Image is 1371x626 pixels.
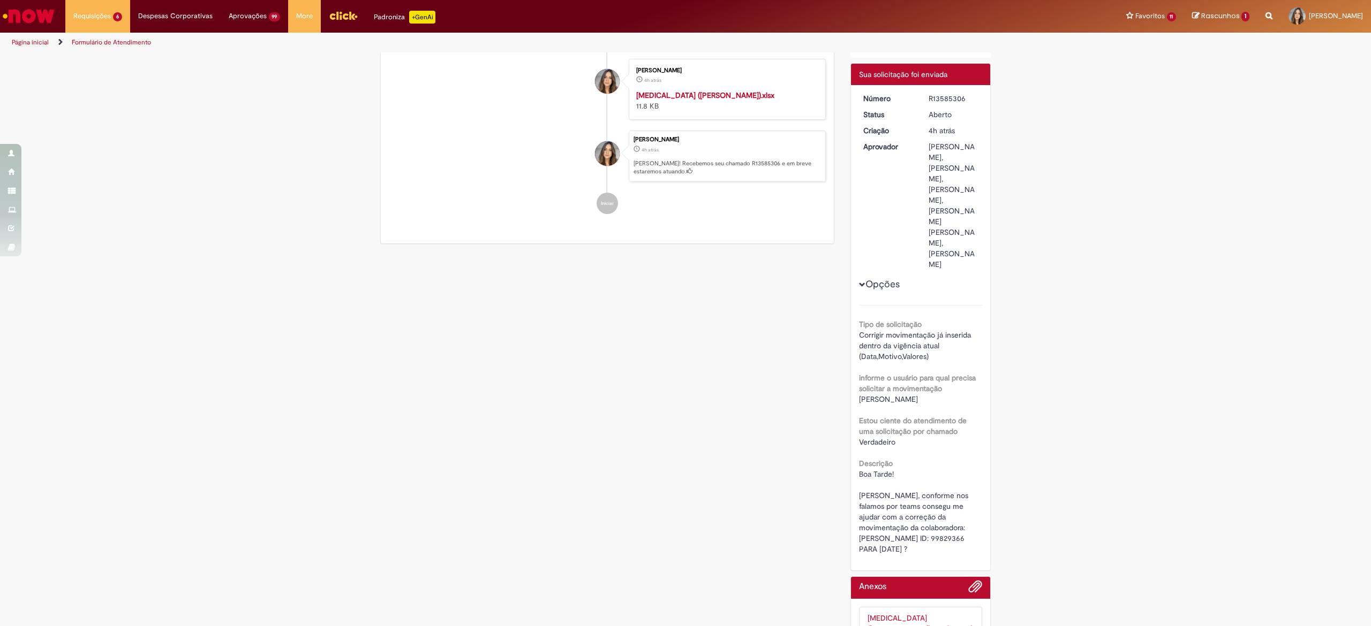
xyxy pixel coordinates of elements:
[855,93,921,104] dt: Número
[859,469,970,554] span: Boa Tarde! [PERSON_NAME], conforme nos falamos por teams consegu me ajudar com a correção da movi...
[642,147,659,153] time: 01/10/2025 11:11:52
[389,48,826,225] ul: Histórico de tíquete
[859,416,967,436] b: Estou ciente do atendimento de uma solicitação por chamado
[929,126,955,135] time: 01/10/2025 11:11:52
[855,125,921,136] dt: Criação
[329,7,358,24] img: click_logo_yellow_360x200.png
[595,141,620,166] div: Cynthia Martins De Melo Silva
[636,90,815,111] div: 11.8 KB
[634,159,820,176] p: [PERSON_NAME]! Recebemos seu chamado R13585306 e em breve estaremos atuando.
[229,11,267,21] span: Aprovações
[859,459,893,468] b: Descrição
[859,394,918,404] span: [PERSON_NAME]
[8,33,906,52] ul: Trilhas de página
[409,11,435,24] p: +GenAi
[595,69,620,94] div: Cynthia Martins De Melo Silva
[859,330,973,361] span: Corrigir movimentação já inserida dentro da vigência atual (Data,Motivo,Valores)
[929,93,978,104] div: R13585306
[968,579,982,599] button: Adicionar anexos
[389,131,826,182] li: Cynthia Martins De Melo Silva
[859,319,922,329] b: Tipo de solicitação
[929,141,978,270] div: [PERSON_NAME], [PERSON_NAME], [PERSON_NAME], [PERSON_NAME] [PERSON_NAME], [PERSON_NAME]
[72,38,151,47] a: Formulário de Atendimento
[73,11,111,21] span: Requisições
[636,67,815,74] div: [PERSON_NAME]
[634,136,820,143] div: [PERSON_NAME]
[929,109,978,120] div: Aberto
[1135,11,1165,21] span: Favoritos
[1,5,56,27] img: ServiceNow
[636,90,774,100] a: [MEDICAL_DATA] ([PERSON_NAME]).xlsx
[929,125,978,136] div: 01/10/2025 11:11:52
[1201,11,1240,21] span: Rascunhos
[269,12,281,21] span: 99
[1309,11,1363,20] span: [PERSON_NAME]
[859,582,886,592] h2: Anexos
[859,70,947,79] span: Sua solicitação foi enviada
[642,147,659,153] span: 4h atrás
[113,12,122,21] span: 6
[1241,12,1249,21] span: 1
[855,141,921,152] dt: Aprovador
[859,373,976,393] b: informe o usuário para qual precisa solicitar a movimentação
[929,126,955,135] span: 4h atrás
[1192,11,1249,21] a: Rascunhos
[374,11,435,24] div: Padroniza
[644,77,661,83] time: 01/10/2025 11:11:51
[644,77,661,83] span: 4h atrás
[296,11,313,21] span: More
[859,437,895,447] span: Verdadeiro
[1167,12,1177,21] span: 11
[855,109,921,120] dt: Status
[138,11,213,21] span: Despesas Corporativas
[12,38,49,47] a: Página inicial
